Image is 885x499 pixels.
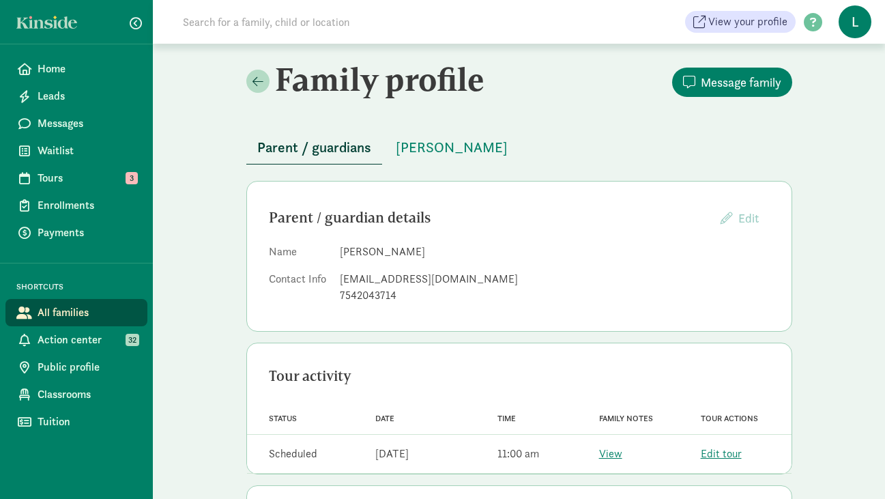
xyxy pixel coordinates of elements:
[839,5,871,38] span: L
[701,73,781,91] span: Message family
[126,334,139,346] span: 32
[38,170,136,186] span: Tours
[246,60,517,98] h2: Family profile
[38,197,136,214] span: Enrollments
[599,446,622,461] a: View
[38,304,136,321] span: All families
[5,165,147,192] a: Tours 3
[599,414,653,423] span: Family notes
[5,55,147,83] a: Home
[672,68,792,97] button: Message family
[5,83,147,110] a: Leads
[38,88,136,104] span: Leads
[269,414,297,423] span: Status
[269,207,710,229] div: Parent / guardian details
[385,131,519,164] button: [PERSON_NAME]
[701,446,742,461] a: Edit tour
[708,14,787,30] span: View your profile
[175,8,557,35] input: Search for a family, child or location
[738,210,759,226] span: Edit
[385,140,519,156] a: [PERSON_NAME]
[38,332,136,348] span: Action center
[5,192,147,219] a: Enrollments
[38,414,136,430] span: Tuition
[701,414,758,423] span: Tour actions
[269,244,329,266] dt: Name
[246,131,382,165] button: Parent / guardians
[5,354,147,381] a: Public profile
[269,271,329,309] dt: Contact Info
[497,446,539,462] div: 11:00 am
[38,143,136,159] span: Waitlist
[269,446,317,462] div: Scheduled
[375,414,394,423] span: Date
[340,244,770,260] dd: [PERSON_NAME]
[38,225,136,241] span: Payments
[5,326,147,354] a: Action center 32
[269,365,770,387] div: Tour activity
[38,359,136,375] span: Public profile
[5,381,147,408] a: Classrooms
[5,299,147,326] a: All families
[375,446,409,462] div: [DATE]
[257,137,371,158] span: Parent / guardians
[38,115,136,132] span: Messages
[340,271,770,287] div: [EMAIL_ADDRESS][DOMAIN_NAME]
[817,433,885,499] iframe: Chat Widget
[710,203,770,233] button: Edit
[340,287,770,304] div: 7542043714
[685,11,796,33] a: View your profile
[126,172,138,184] span: 3
[5,219,147,246] a: Payments
[246,140,382,156] a: Parent / guardians
[497,414,516,423] span: Time
[396,137,508,158] span: [PERSON_NAME]
[38,61,136,77] span: Home
[38,386,136,403] span: Classrooms
[5,408,147,436] a: Tuition
[5,110,147,137] a: Messages
[5,137,147,165] a: Waitlist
